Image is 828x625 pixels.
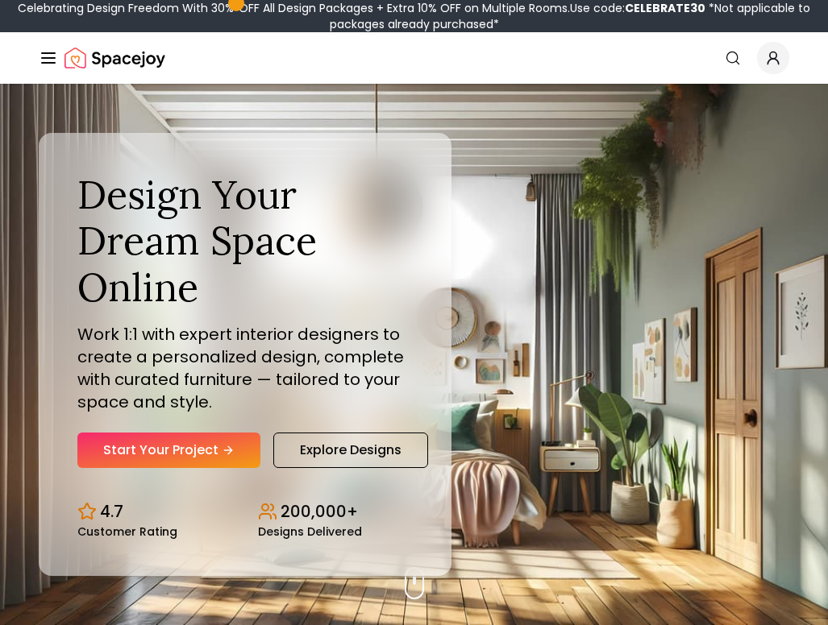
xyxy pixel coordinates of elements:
a: Explore Designs [273,433,428,468]
h1: Design Your Dream Space Online [77,172,413,311]
p: 4.7 [100,500,123,523]
p: Work 1:1 with expert interior designers to create a personalized design, complete with curated fu... [77,323,413,413]
small: Customer Rating [77,526,177,537]
nav: Global [39,32,789,84]
a: Start Your Project [77,433,260,468]
a: Spacejoy [64,42,165,74]
div: Design stats [77,487,413,537]
small: Designs Delivered [258,526,362,537]
p: 200,000+ [281,500,358,523]
img: Spacejoy Logo [64,42,165,74]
